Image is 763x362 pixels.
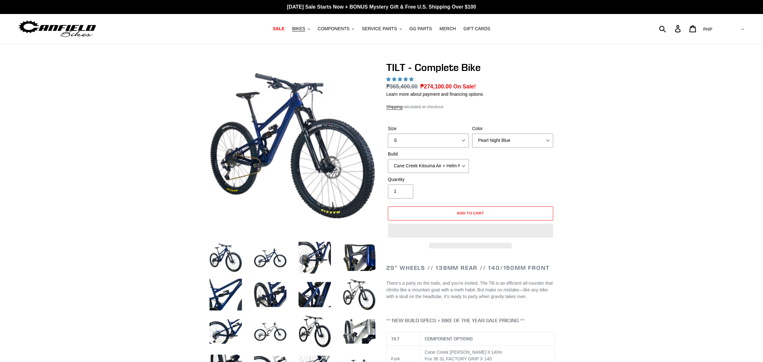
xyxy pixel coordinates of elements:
span: SALE [273,26,285,31]
input: Search [663,22,679,36]
p: There’s a party on the trails, and you’re invited. The Tilt is an efficient all-rounder that clim... [386,280,555,300]
img: Load image into Gallery viewer, TILT - Complete Bike [208,277,243,312]
label: Quantity [388,176,469,183]
button: BIKES [289,24,313,33]
span: GIFT CARDS [464,26,491,31]
a: SALE [270,24,288,33]
a: GIFT CARDS [460,24,494,33]
img: Load image into Gallery viewer, TILT - Complete Bike [253,277,288,312]
label: Color [472,125,553,132]
img: Load image into Gallery viewer, TILT - Complete Bike [208,314,243,349]
h4: ** NEW BUILD SPECS + BIKE OF THE YEAR SALE PRICING ** [386,317,555,324]
label: Build [388,151,469,157]
span: SERVICE PARTS [362,26,397,31]
img: Load image into Gallery viewer, TILT - Complete Bike [253,240,288,275]
img: Load image into Gallery viewer, TILT - Complete Bike [297,277,332,312]
h2: 29" Wheels // 138mm Rear // 140/150mm Front [386,264,555,271]
img: Load image into Gallery viewer, TILT - Complete Bike [208,240,243,275]
div: calculated at checkout. [386,104,555,110]
span: BIKES [292,26,305,31]
span: On Sale! [453,82,476,91]
th: TILT [387,332,420,346]
button: Add to cart [388,206,553,220]
label: Size [388,125,469,132]
img: Load image into Gallery viewer, TILT - Complete Bike [253,314,288,349]
a: MERCH [436,24,459,33]
img: Canfield Bikes [17,19,97,39]
span: Add to cart [457,211,485,215]
span: 5.00 stars [386,77,415,82]
a: Learn more about payment and financing options [386,92,483,97]
h1: TILT - Complete Bike [386,61,555,73]
a: Shipping [386,104,402,110]
button: SERVICE PARTS [359,24,405,33]
img: Load image into Gallery viewer, TILT - Complete Bike [342,314,377,349]
img: Load image into Gallery viewer, TILT - Complete Bike [342,277,377,312]
img: TILT - Complete Bike [210,63,375,229]
s: ₱365,400.00 [386,83,418,90]
span: GG PARTS [409,26,432,31]
img: Load image into Gallery viewer, TILT - Complete Bike [342,240,377,275]
img: Load image into Gallery viewer, TILT - Complete Bike [297,314,332,349]
th: COMPONENT OPTIONS [420,332,554,346]
span: MERCH [440,26,456,31]
span: COMPONENTS [318,26,349,31]
span: ₱274,100.00 [420,83,452,90]
a: GG PARTS [406,24,435,33]
button: COMPONENTS [314,24,357,33]
img: Load image into Gallery viewer, TILT - Complete Bike [297,240,332,275]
